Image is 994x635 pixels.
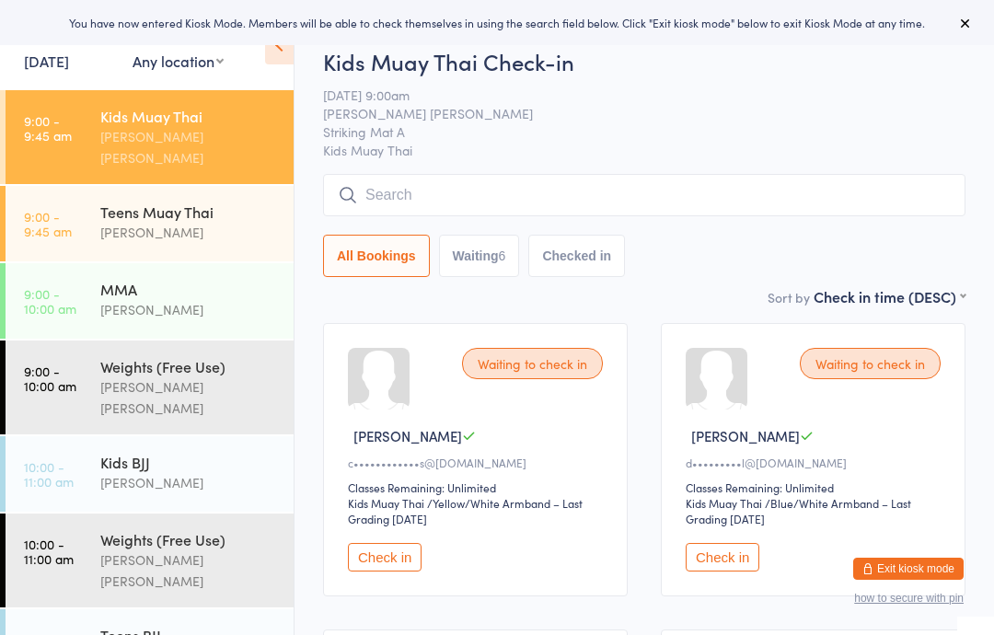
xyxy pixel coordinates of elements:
[323,141,965,159] span: Kids Muay Thai
[133,51,224,71] div: Any location
[24,113,72,143] time: 9:00 - 9:45 am
[353,426,462,445] span: [PERSON_NAME]
[100,356,278,376] div: Weights (Free Use)
[100,299,278,320] div: [PERSON_NAME]
[348,543,422,571] button: Check in
[686,479,946,495] div: Classes Remaining: Unlimited
[6,341,294,434] a: 9:00 -10:00 amWeights (Free Use)[PERSON_NAME] [PERSON_NAME]
[24,537,74,566] time: 10:00 - 11:00 am
[691,426,800,445] span: [PERSON_NAME]
[348,479,608,495] div: Classes Remaining: Unlimited
[100,202,278,222] div: Teens Muay Thai
[854,592,964,605] button: how to secure with pin
[6,436,294,512] a: 10:00 -11:00 amKids BJJ[PERSON_NAME]
[323,46,965,76] h2: Kids Muay Thai Check-in
[462,348,603,379] div: Waiting to check in
[24,364,76,393] time: 9:00 - 10:00 am
[6,263,294,339] a: 9:00 -10:00 amMMA[PERSON_NAME]
[100,106,278,126] div: Kids Muay Thai
[6,90,294,184] a: 9:00 -9:45 amKids Muay Thai[PERSON_NAME] [PERSON_NAME]
[6,514,294,607] a: 10:00 -11:00 amWeights (Free Use)[PERSON_NAME] [PERSON_NAME]
[348,495,424,511] div: Kids Muay Thai
[686,455,946,470] div: d•••••••••l@[DOMAIN_NAME]
[100,376,278,419] div: [PERSON_NAME] [PERSON_NAME]
[348,495,583,526] span: / Yellow/White Armband – Last Grading [DATE]
[100,549,278,592] div: [PERSON_NAME] [PERSON_NAME]
[100,452,278,472] div: Kids BJJ
[29,15,965,30] div: You have now entered Kiosk Mode. Members will be able to check themselves in using the search fie...
[686,543,759,571] button: Check in
[100,279,278,299] div: MMA
[24,459,74,489] time: 10:00 - 11:00 am
[323,174,965,216] input: Search
[100,222,278,243] div: [PERSON_NAME]
[323,122,937,141] span: Striking Mat A
[686,495,911,526] span: / Blue/White Armband – Last Grading [DATE]
[348,455,608,470] div: c••••••••••••s@[DOMAIN_NAME]
[853,558,964,580] button: Exit kiosk mode
[814,286,965,306] div: Check in time (DESC)
[24,51,69,71] a: [DATE]
[768,288,810,306] label: Sort by
[323,104,937,122] span: [PERSON_NAME] [PERSON_NAME]
[800,348,941,379] div: Waiting to check in
[439,235,520,277] button: Waiting6
[100,126,278,168] div: [PERSON_NAME] [PERSON_NAME]
[323,86,937,104] span: [DATE] 9:00am
[686,495,762,511] div: Kids Muay Thai
[24,209,72,238] time: 9:00 - 9:45 am
[100,529,278,549] div: Weights (Free Use)
[499,248,506,263] div: 6
[100,472,278,493] div: [PERSON_NAME]
[24,286,76,316] time: 9:00 - 10:00 am
[528,235,625,277] button: Checked in
[323,235,430,277] button: All Bookings
[6,186,294,261] a: 9:00 -9:45 amTeens Muay Thai[PERSON_NAME]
